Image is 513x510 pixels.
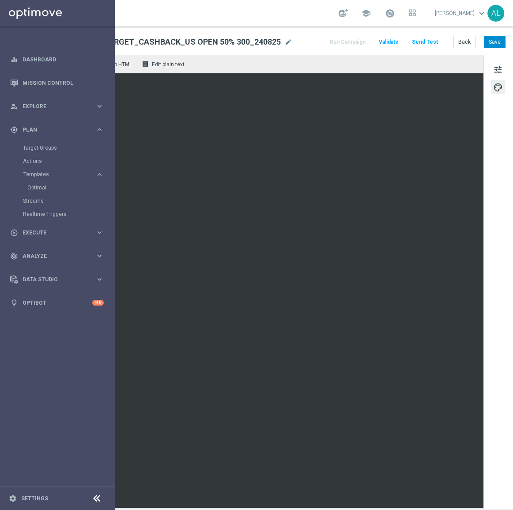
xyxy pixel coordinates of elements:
[10,56,18,64] i: equalizer
[9,495,17,502] i: settings
[23,171,104,178] button: Templates keyboard_arrow_right
[23,230,95,235] span: Execute
[76,37,281,47] span: D_ALL_TARGET_CASHBACK_US OPEN 50% 300_240825
[10,102,18,110] i: person_search
[377,36,400,48] button: Validate
[10,299,18,307] i: lightbulb
[10,276,95,283] div: Data Studio
[10,276,104,283] button: Data Studio keyboard_arrow_right
[411,36,439,48] button: Send Test
[152,61,185,68] span: Edit plain text
[23,291,92,314] a: Optibot
[484,36,505,48] button: Save
[23,211,92,218] a: Realtime Triggers
[10,291,104,314] div: Optibot
[95,170,104,179] i: keyboard_arrow_right
[10,126,18,134] i: gps_fixed
[10,252,18,260] i: track_changes
[95,275,104,283] i: keyboard_arrow_right
[23,104,95,109] span: Explore
[23,172,95,177] div: Templates
[10,126,95,134] div: Plan
[361,8,371,18] span: school
[487,5,504,22] div: AL
[23,168,114,194] div: Templates
[23,277,95,282] span: Data Studio
[95,125,104,134] i: keyboard_arrow_right
[10,253,104,260] button: track_changes Analyze keyboard_arrow_right
[284,38,292,46] span: mode_edit
[493,82,503,93] span: palette
[23,158,92,165] a: Actions
[491,62,505,76] button: tune
[21,496,48,501] a: Settings
[92,300,104,306] div: +10
[23,194,114,208] div: Streams
[10,299,104,306] button: lightbulb Optibot +10
[10,252,95,260] div: Analyze
[23,197,92,204] a: Streams
[493,64,503,76] span: tune
[23,144,92,151] a: Target Groups
[23,71,104,94] a: Mission Control
[10,229,95,237] div: Execute
[27,181,114,194] div: Optimail
[453,36,475,48] button: Back
[95,252,104,260] i: keyboard_arrow_right
[95,102,104,110] i: keyboard_arrow_right
[23,253,95,259] span: Analyze
[23,172,87,177] span: Templates
[140,58,189,70] button: receipt Edit plain text
[23,127,95,132] span: Plan
[142,60,149,68] i: receipt
[10,71,104,94] div: Mission Control
[23,155,114,168] div: Actions
[23,48,104,71] a: Dashboard
[95,228,104,237] i: keyboard_arrow_right
[379,39,399,45] span: Validate
[10,126,104,133] button: gps_fixed Plan keyboard_arrow_right
[10,102,95,110] div: Explore
[491,80,505,94] button: palette
[10,103,104,110] button: person_search Explore keyboard_arrow_right
[23,141,114,155] div: Target Groups
[27,184,92,191] a: Optimail
[10,229,104,236] button: play_circle_outline Execute keyboard_arrow_right
[10,79,104,87] button: Mission Control
[23,208,114,221] div: Realtime Triggers
[434,7,487,20] a: [PERSON_NAME]keyboard_arrow_down
[477,8,487,18] span: keyboard_arrow_down
[10,48,104,71] div: Dashboard
[10,229,18,237] i: play_circle_outline
[10,56,104,63] button: equalizer Dashboard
